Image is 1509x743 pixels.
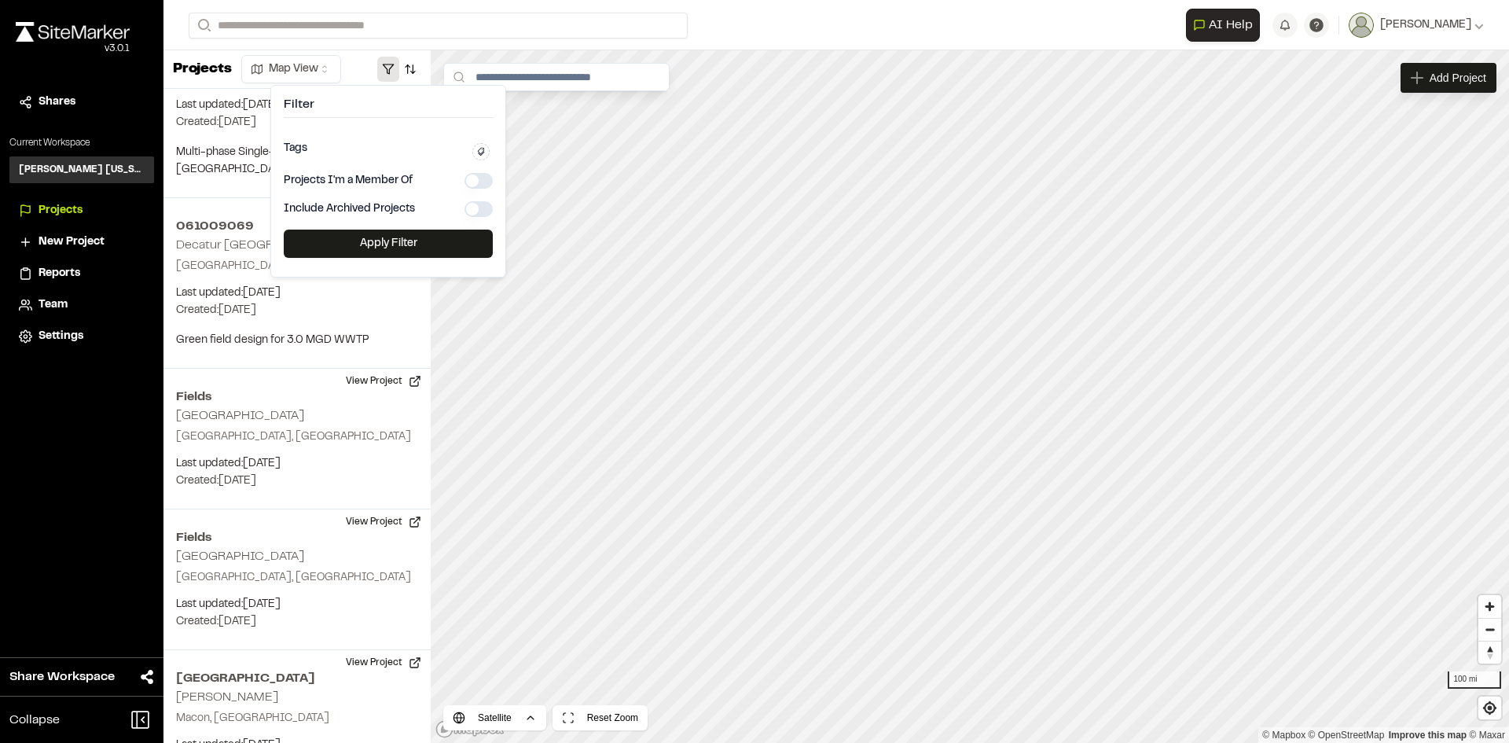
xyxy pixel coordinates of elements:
a: Map feedback [1389,730,1467,741]
label: Projects I'm a Member Of [284,175,413,186]
button: Satellite [443,705,546,730]
button: Reset Zoom [553,705,648,730]
h2: [PERSON_NAME] [176,692,278,703]
span: [PERSON_NAME] [1380,17,1471,34]
button: Search [189,13,217,39]
p: Current Workspace [9,136,154,150]
p: Last updated: [DATE] [176,455,418,473]
p: Projects [173,59,232,80]
a: New Project [19,234,145,251]
p: Created: [DATE] [176,613,418,631]
label: Tags [284,143,307,154]
a: Mapbox [1262,730,1305,741]
span: Projects [39,202,83,219]
p: Last updated: [DATE] [176,285,418,302]
button: Apply Filter [284,230,493,258]
div: 100 mi [1448,671,1501,689]
span: Shares [39,94,75,111]
span: Share Workspace [9,668,115,686]
button: Find my location [1478,697,1501,719]
span: Collapse [9,711,60,730]
button: Reset bearing to north [1478,641,1501,664]
div: Open AI Assistant [1186,9,1266,42]
span: New Project [39,234,105,251]
h4: Filter [284,98,493,118]
p: Created: [DATE] [176,473,418,490]
button: Zoom out [1478,618,1501,641]
p: Multi-phase Single-Family neighborhood in [GEOGRAPHIC_DATA], [GEOGRAPHIC_DATA]. [176,144,418,178]
p: Created: [DATE] [176,114,418,131]
h2: Fields [176,388,418,406]
p: [GEOGRAPHIC_DATA], [GEOGRAPHIC_DATA] [176,258,418,275]
button: View Project [336,650,431,675]
h2: 061009069 [176,217,418,236]
img: rebrand.png [16,22,130,42]
a: Mapbox logo [435,720,505,738]
p: Green field design for 3.0 MGD WWTP [176,332,418,349]
button: Edit Tags [472,143,490,160]
h2: Decatur [GEOGRAPHIC_DATA] [176,240,352,251]
h2: [GEOGRAPHIC_DATA] [176,410,304,421]
button: [PERSON_NAME] [1349,13,1484,38]
span: Reports [39,265,80,282]
a: Shares [19,94,145,111]
button: Zoom in [1478,595,1501,618]
p: [GEOGRAPHIC_DATA], [GEOGRAPHIC_DATA] [176,429,418,446]
p: Created: [DATE] [176,302,418,319]
p: Last updated: [DATE] [176,97,418,114]
div: Oh geez...please don't... [16,42,130,56]
h2: [GEOGRAPHIC_DATA] [176,551,304,562]
h3: [PERSON_NAME] [US_STATE] [19,163,145,177]
a: Projects [19,202,145,219]
a: Reports [19,265,145,282]
span: Add Project [1430,70,1486,86]
label: Include Archived Projects [284,204,415,215]
a: Maxar [1469,730,1505,741]
canvas: Map [431,50,1509,743]
span: AI Help [1209,16,1253,35]
img: User [1349,13,1374,38]
button: View Project [336,509,431,535]
h2: [GEOGRAPHIC_DATA] [176,669,418,688]
a: Team [19,296,145,314]
button: Open AI Assistant [1186,9,1260,42]
p: Macon, [GEOGRAPHIC_DATA] [176,710,418,727]
a: OpenStreetMap [1309,730,1385,741]
a: Settings [19,328,145,345]
p: [GEOGRAPHIC_DATA], [GEOGRAPHIC_DATA] [176,569,418,587]
span: Settings [39,328,83,345]
h2: Fields [176,528,418,547]
button: View Project [336,369,431,394]
p: Last updated: [DATE] [176,596,418,613]
span: Team [39,296,68,314]
span: Zoom out [1478,619,1501,641]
